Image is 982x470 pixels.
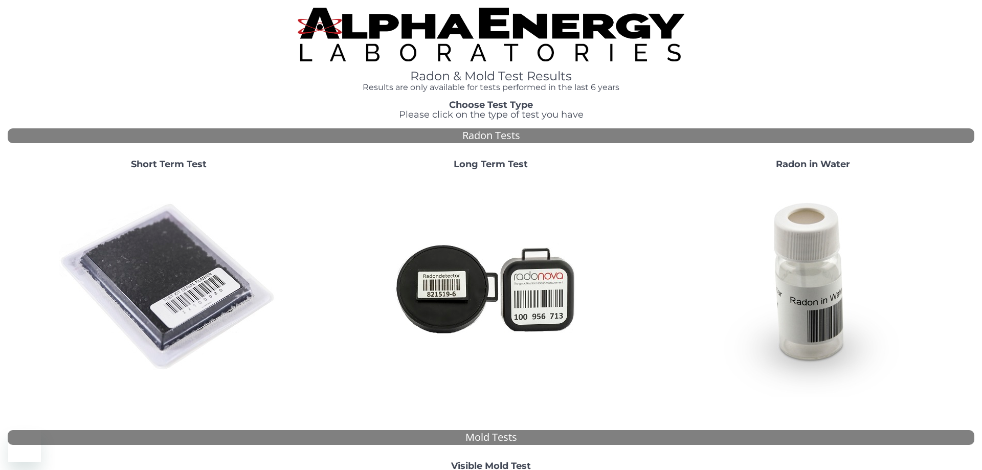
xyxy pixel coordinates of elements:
div: Mold Tests [8,430,974,445]
iframe: Button to launch messaging window [8,429,41,462]
strong: Short Term Test [131,159,207,170]
img: TightCrop.jpg [298,8,684,61]
h1: Radon & Mold Test Results [298,70,684,83]
div: Radon Tests [8,128,974,143]
img: Radtrak2vsRadtrak3.jpg [381,177,601,397]
span: Please click on the type of test you have [399,109,584,120]
img: RadoninWater.jpg [703,177,923,397]
strong: Long Term Test [454,159,528,170]
strong: Choose Test Type [449,99,533,110]
img: ShortTerm.jpg [59,177,279,397]
strong: Radon in Water [776,159,850,170]
h4: Results are only available for tests performed in the last 6 years [298,83,684,92]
